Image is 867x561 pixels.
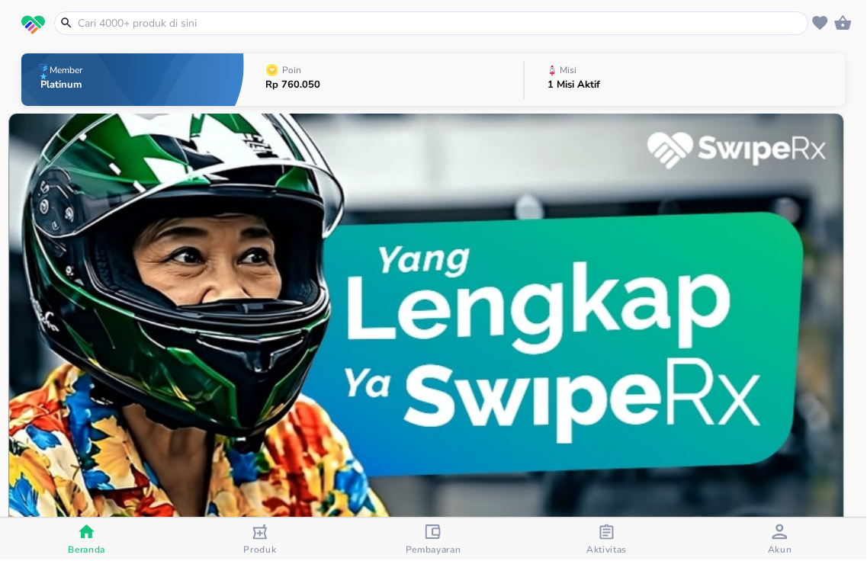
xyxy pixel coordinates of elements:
img: c7736b52-9195-4194-b453-3046d46db5e6.jpeg [9,114,844,531]
p: Rp 760.050 [265,80,320,90]
button: Misi1 Misi Aktif [525,50,846,110]
img: logo_swiperx_s.bd005f3b.svg [21,15,45,35]
button: Aktivitas [520,518,693,561]
button: Produk [173,518,346,561]
button: Pembayaran [347,518,520,561]
span: Pembayaran [406,543,461,556]
p: Platinum [40,80,85,90]
p: 1 Misi Aktif [548,80,601,90]
span: Beranda [68,543,105,556]
p: Misi [560,66,577,75]
span: Akun [768,543,792,556]
input: Cari 4000+ produk di sini [76,15,805,31]
p: Poin [282,66,301,75]
button: MemberPlatinum [21,50,243,110]
span: Aktivitas [586,543,627,556]
button: PoinRp 760.050 [244,50,524,110]
span: Produk [244,543,277,556]
p: Member [50,66,82,75]
button: Akun [694,518,867,561]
